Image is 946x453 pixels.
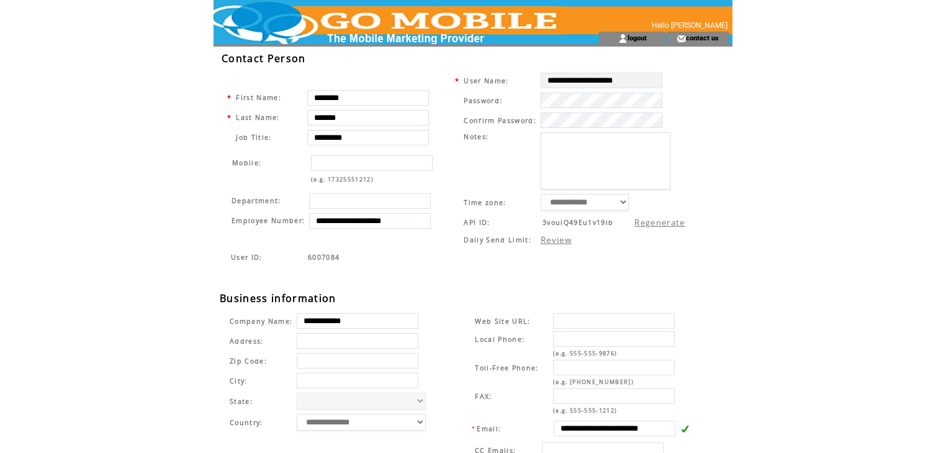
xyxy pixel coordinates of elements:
span: City: [230,377,248,385]
img: contact_us_icon.gif [677,34,686,43]
span: Contact Person [222,52,306,65]
span: Last Name: [236,113,279,122]
span: Toll-Free Phone: [475,364,538,372]
a: Regenerate [634,217,685,228]
span: Address: [230,337,264,345]
span: Employee Number: [232,216,305,225]
span: Indicates the agent code for sign up page with sales agent or reseller tracking code [308,253,340,262]
span: Confirm Password: [464,116,536,125]
span: Company Name: [230,317,292,326]
span: Department: [232,196,281,205]
span: First Name: [236,93,281,102]
span: Job Title: [236,133,271,142]
span: User Name: [464,76,508,85]
span: State: [230,397,292,406]
span: Web Site URL: [475,317,530,326]
span: (e.g. 555-555-9876) [553,349,617,357]
a: contact us [686,34,719,42]
img: v.gif [680,424,689,433]
span: Password: [464,96,502,105]
a: logout [628,34,647,42]
span: Hello [PERSON_NAME] [652,21,728,30]
span: Daily Send Limit: [464,236,531,244]
span: Mobile: [232,158,261,167]
img: account_icon.gif [618,34,628,43]
span: Notes: [464,132,489,141]
span: Local Phone: [475,335,525,344]
span: FAX: [475,392,492,401]
span: (e.g. 555-555-1212) [553,406,617,414]
span: Email: [477,424,501,433]
span: Zip Code: [230,357,267,365]
span: API ID: [464,218,490,227]
span: Country: [230,418,263,427]
span: (e.g. 17325551212) [311,175,374,183]
span: 3vouiQ49Eu1v19lb [543,218,613,227]
span: (e.g. [PHONE_NUMBER]) [553,378,634,386]
a: Review [541,234,572,245]
span: Time zone: [464,198,506,207]
span: Business information [220,291,336,305]
span: Indicates the agent code for sign up page with sales agent or reseller tracking code [231,253,263,262]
